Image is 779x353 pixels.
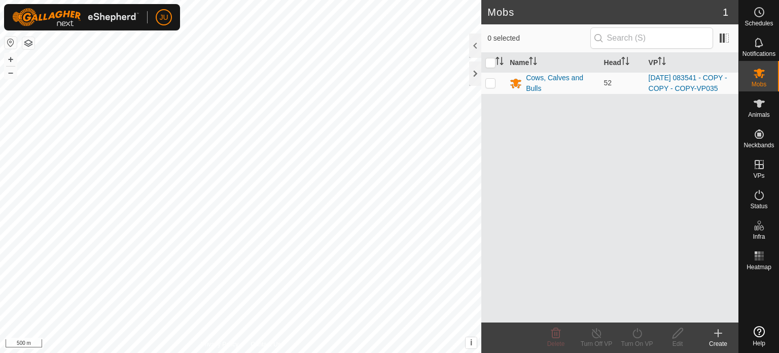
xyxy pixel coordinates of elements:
span: Infra [753,234,765,240]
button: Reset Map [5,37,17,49]
span: 0 selected [487,33,590,44]
button: + [5,53,17,66]
span: 52 [604,79,612,87]
img: Gallagher Logo [12,8,139,26]
p-sorticon: Activate to sort [495,58,504,67]
span: Notifications [742,51,775,57]
p-sorticon: Activate to sort [658,58,666,67]
span: Schedules [745,20,773,26]
div: Turn On VP [617,339,657,348]
span: Heatmap [747,264,771,270]
p-sorticon: Activate to sort [621,58,629,67]
th: Head [600,53,645,73]
input: Search (S) [590,27,713,49]
button: – [5,67,17,79]
span: 1 [723,5,728,20]
div: Edit [657,339,698,348]
span: VPs [753,173,764,179]
button: Map Layers [22,37,34,49]
button: i [466,337,477,348]
span: Status [750,203,767,209]
a: Help [739,322,779,350]
a: Contact Us [251,340,280,349]
span: Mobs [752,81,766,87]
span: Animals [748,112,770,118]
span: i [470,338,472,347]
th: Name [506,53,599,73]
div: Create [698,339,738,348]
div: Turn Off VP [576,339,617,348]
span: Neckbands [743,142,774,148]
p-sorticon: Activate to sort [529,58,537,67]
span: Delete [547,340,565,347]
span: JU [159,12,168,23]
a: [DATE] 083541 - COPY - COPY - COPY-VP035 [649,74,727,92]
th: VP [645,53,738,73]
h2: Mobs [487,6,723,18]
div: Cows, Calves and Bulls [526,73,595,94]
span: Help [753,340,765,346]
a: Privacy Policy [201,340,239,349]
